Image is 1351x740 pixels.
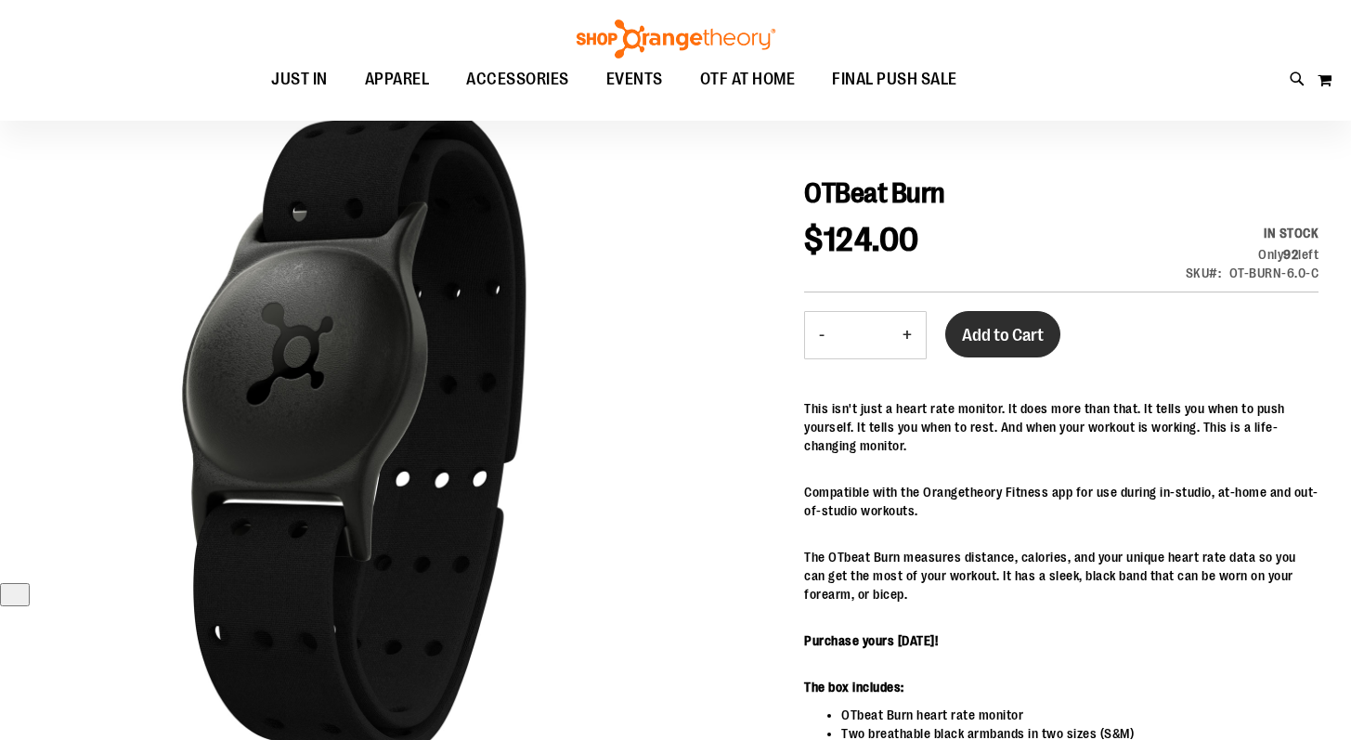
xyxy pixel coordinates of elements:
span: JUST IN [271,58,328,100]
span: OTF AT HOME [700,58,796,100]
li: OTbeat Burn heart rate monitor [841,706,1319,724]
b: The box includes: [804,680,904,695]
span: FINAL PUSH SALE [832,58,957,100]
a: JUST IN [253,58,346,101]
a: ACCESSORIES [448,58,588,101]
img: Shop Orangetheory [574,19,778,58]
span: EVENTS [606,58,663,100]
a: EVENTS [588,58,682,101]
b: Purchase yours [DATE]! [804,633,938,648]
a: OTF AT HOME [682,58,814,100]
a: FINAL PUSH SALE [813,58,976,101]
span: APPAREL [365,58,430,100]
span: ACCESSORIES [466,58,569,100]
a: APPAREL [346,58,448,101]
